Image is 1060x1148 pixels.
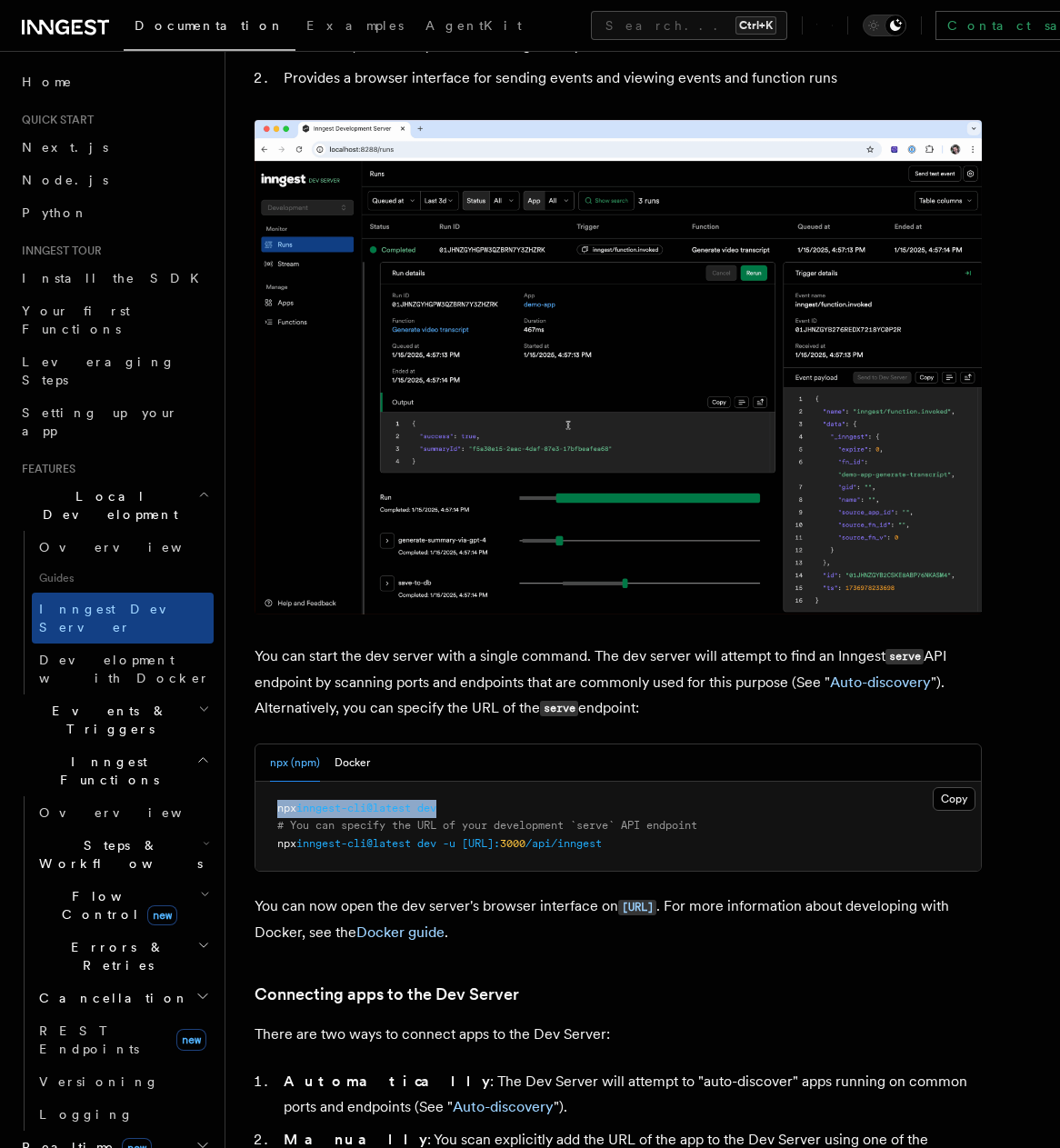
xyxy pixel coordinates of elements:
strong: Manually [284,1131,427,1148]
span: Features [15,462,75,476]
span: Leveraging Steps [22,354,175,387]
span: npx [277,837,296,850]
span: Errors & Retries [32,938,197,974]
button: Errors & Retries [32,931,214,982]
a: Auto-discovery [453,1098,554,1115]
span: Events & Triggers [15,702,198,738]
span: inngest-cli@latest [296,837,411,850]
a: Docker guide [356,923,445,941]
span: # You can specify the URL of your development `serve` API endpoint [277,819,697,832]
code: serve [540,701,578,716]
span: Overview [39,540,226,554]
button: npx (npm) [270,744,320,782]
a: Logging [32,1098,214,1131]
span: dev [417,837,436,850]
span: Flow Control [32,887,200,923]
span: Development with Docker [39,653,210,685]
span: Steps & Workflows [32,836,203,873]
span: Examples [306,18,404,33]
a: Install the SDK [15,262,214,294]
span: /api/inngest [525,837,602,850]
span: Install the SDK [22,271,210,285]
li: : The Dev Server will attempt to "auto-discover" apps running on common ports and endpoints (See ... [278,1069,982,1120]
span: npx [277,802,296,814]
span: Python [22,205,88,220]
img: Dev Server Demo [255,120,982,614]
span: new [147,905,177,925]
span: Logging [39,1107,134,1122]
span: 3000 [500,837,525,850]
a: Your first Functions [15,294,214,345]
a: Leveraging Steps [15,345,214,396]
button: Inngest Functions [15,745,214,796]
span: Next.js [22,140,108,155]
button: Steps & Workflows [32,829,214,880]
strong: Automatically [284,1073,490,1090]
button: Toggle dark mode [863,15,906,36]
a: Versioning [32,1065,214,1098]
a: [URL] [618,897,656,914]
a: Next.js [15,131,214,164]
span: Your first Functions [22,304,130,336]
a: Node.js [15,164,214,196]
a: Connecting apps to the Dev Server [255,982,519,1007]
button: Docker [335,744,370,782]
span: Documentation [135,18,285,33]
span: Quick start [15,113,94,127]
span: Local Development [15,487,198,524]
a: Examples [295,5,415,49]
div: Local Development [15,531,214,694]
a: Python [15,196,214,229]
kbd: Ctrl+K [735,16,776,35]
button: Local Development [15,480,214,531]
span: Setting up your app [22,405,178,438]
button: Search...Ctrl+K [591,11,787,40]
span: dev [417,802,436,814]
p: You can now open the dev server's browser interface on . For more information about developing wi... [255,893,982,945]
a: Development with Docker [32,644,214,694]
button: Copy [933,787,975,811]
span: Overview [39,805,226,820]
span: REST Endpoints [39,1023,139,1056]
li: Provides a browser interface for sending events and viewing events and function runs [278,65,982,91]
span: Inngest Functions [15,753,196,789]
span: Versioning [39,1074,159,1089]
a: Setting up your app [15,396,214,447]
span: AgentKit [425,18,522,33]
span: Guides [32,564,214,593]
span: Cancellation [32,989,189,1007]
span: -u [443,837,455,850]
a: Documentation [124,5,295,51]
span: Home [22,73,73,91]
button: Flow Controlnew [32,880,214,931]
a: Inngest Dev Server [32,593,214,644]
code: [URL] [618,900,656,915]
span: Inngest Dev Server [39,602,195,634]
a: AgentKit [415,5,533,49]
a: Overview [32,531,214,564]
a: REST Endpointsnew [32,1014,214,1065]
span: Node.js [22,173,108,187]
a: Home [15,65,214,98]
a: Overview [32,796,214,829]
span: Inngest tour [15,244,102,258]
a: Auto-discovery [830,674,931,691]
p: There are two ways to connect apps to the Dev Server: [255,1022,982,1047]
div: Inngest Functions [15,796,214,1131]
button: Cancellation [32,982,214,1014]
span: inngest-cli@latest [296,802,411,814]
code: serve [885,649,924,664]
button: Events & Triggers [15,694,214,745]
span: new [176,1029,206,1051]
p: You can start the dev server with a single command. The dev server will attempt to find an Innges... [255,644,982,722]
span: [URL]: [462,837,500,850]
